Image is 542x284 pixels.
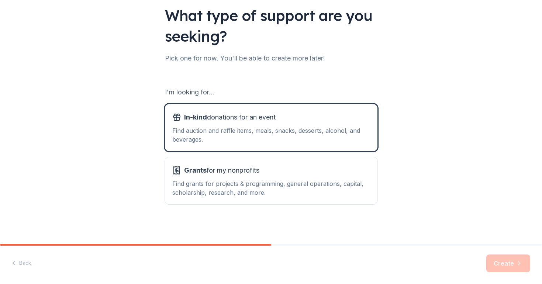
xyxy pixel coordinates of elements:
[172,126,370,144] div: Find auction and raffle items, meals, snacks, desserts, alcohol, and beverages.
[172,179,370,197] div: Find grants for projects & programming, general operations, capital, scholarship, research, and m...
[184,164,259,176] span: for my nonprofits
[184,113,207,121] span: In-kind
[165,52,377,64] div: Pick one for now. You'll be able to create more later!
[165,86,377,98] div: I'm looking for...
[165,5,377,46] div: What type of support are you seeking?
[165,104,377,151] button: In-kinddonations for an eventFind auction and raffle items, meals, snacks, desserts, alcohol, and...
[165,157,377,204] button: Grantsfor my nonprofitsFind grants for projects & programming, general operations, capital, schol...
[184,111,276,123] span: donations for an event
[184,166,207,174] span: Grants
